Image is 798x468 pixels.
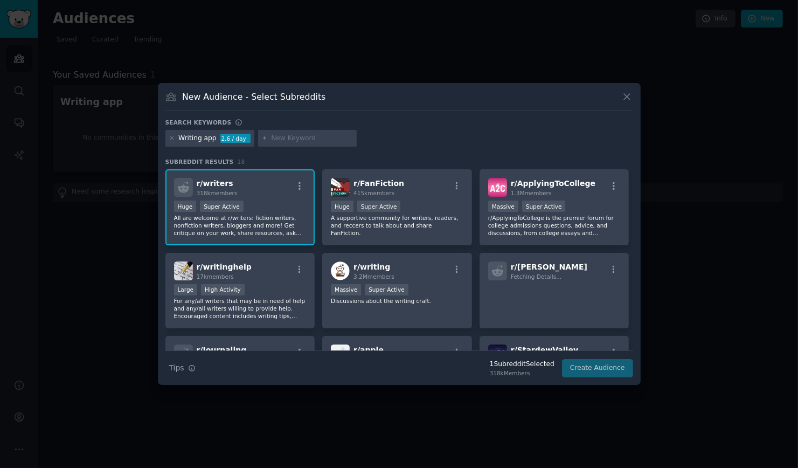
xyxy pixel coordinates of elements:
img: FanFiction [331,178,350,197]
span: r/ writing [353,263,390,271]
div: Huge [331,201,353,212]
div: 1 Subreddit Selected [490,360,554,369]
div: High Activity [201,284,245,295]
div: Super Active [357,201,401,212]
img: StardewValley [488,345,507,363]
span: r/ writers [197,179,233,188]
span: r/ FanFiction [353,179,404,188]
span: r/ writinghelp [197,263,252,271]
div: Massive [488,201,518,212]
span: Tips [169,362,184,374]
input: New Keyword [271,134,353,143]
img: apple [331,345,350,363]
span: 18 [238,159,245,165]
img: ApplyingToCollege [488,178,507,197]
div: Massive [331,284,361,295]
p: A supportive community for writers, readers, and reccers to talk about and share FanFiction. [331,214,463,237]
span: 415k members [353,190,394,196]
span: r/ ApplyingToCollege [511,179,595,188]
button: Tips [165,359,199,377]
h3: Search keywords [165,119,232,126]
span: r/ apple [353,346,384,354]
span: 17k members [197,273,234,280]
p: Discussions about the writing craft. [331,297,463,305]
span: 318k members [197,190,238,196]
span: 1.3M members [511,190,552,196]
p: All are welcome at r/writers: fiction writers, nonfiction writers, bloggers and more! Get critiqu... [174,214,307,237]
span: 3.2M members [353,273,394,280]
div: 318k Members [490,369,554,377]
span: Fetching Details... [511,273,561,280]
p: For any/all writers that may be in need of help and any/all writers willing to provide help. Enco... [174,297,307,320]
div: Super Active [365,284,408,295]
p: r/ApplyingToCollege is the premier forum for college admissions questions, advice, and discussion... [488,214,621,237]
div: Super Active [522,201,566,212]
span: Subreddit Results [165,158,234,166]
div: Huge [174,201,197,212]
img: writinghelp [174,261,193,280]
img: writing [331,261,350,280]
h3: New Audience - Select Subreddits [182,91,325,102]
div: Writing app [178,134,217,143]
span: r/ StardewValley [511,346,578,354]
div: Super Active [200,201,244,212]
div: 2.6 / day [220,134,251,143]
span: r/ [PERSON_NAME] [511,263,587,271]
div: Large [174,284,198,295]
span: r/ Journaling [197,346,247,354]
